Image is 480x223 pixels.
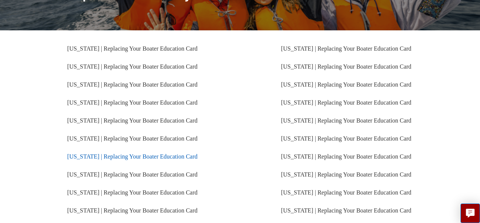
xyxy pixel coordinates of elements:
a: [US_STATE] | Replacing Your Boater Education Card [67,117,197,124]
a: [US_STATE] | Replacing Your Boater Education Card [281,153,411,160]
a: [US_STATE] | Replacing Your Boater Education Card [281,63,411,70]
button: Live chat [460,204,480,223]
a: [US_STATE] | Replacing Your Boater Education Card [67,45,197,52]
a: [US_STATE] | Replacing Your Boater Education Card [281,207,411,214]
a: [US_STATE] | Replacing Your Boater Education Card [281,171,411,178]
a: [US_STATE] | Replacing Your Boater Education Card [281,135,411,142]
a: [US_STATE] | Replacing Your Boater Education Card [281,99,411,106]
a: [US_STATE] | Replacing Your Boater Education Card [281,189,411,196]
a: [US_STATE] | Replacing Your Boater Education Card [67,81,197,88]
a: [US_STATE] | Replacing Your Boater Education Card [281,81,411,88]
a: [US_STATE] | Replacing Your Boater Education Card [67,99,197,106]
a: [US_STATE] | Replacing Your Boater Education Card [67,171,197,178]
a: [US_STATE] | Replacing Your Boater Education Card [67,189,197,196]
a: [US_STATE] | Replacing Your Boater Education Card [67,153,197,160]
a: [US_STATE] | Replacing Your Boater Education Card [281,117,411,124]
a: [US_STATE] | Replacing Your Boater Education Card [67,63,197,70]
a: [US_STATE] | Replacing Your Boater Education Card [67,135,197,142]
a: [US_STATE] | Replacing Your Boater Education Card [281,45,411,52]
a: [US_STATE] | Replacing Your Boater Education Card [67,207,197,214]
